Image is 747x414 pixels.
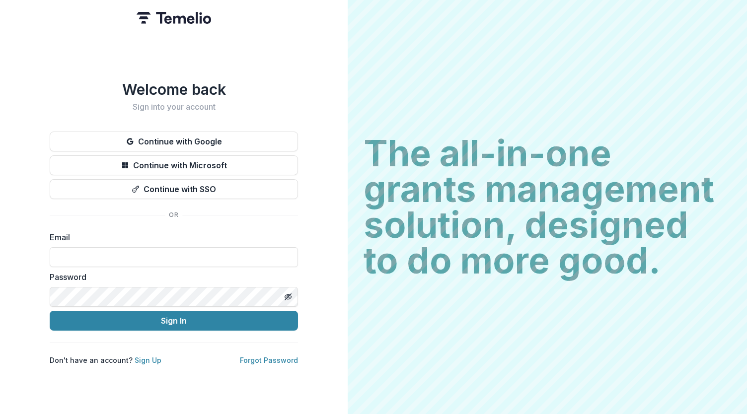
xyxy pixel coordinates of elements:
a: Forgot Password [240,356,298,364]
button: Continue with Google [50,132,298,151]
img: Temelio [137,12,211,24]
h2: Sign into your account [50,102,298,112]
p: Don't have an account? [50,355,161,365]
label: Password [50,271,292,283]
button: Sign In [50,311,298,331]
h1: Welcome back [50,80,298,98]
a: Sign Up [135,356,161,364]
label: Email [50,231,292,243]
button: Continue with Microsoft [50,155,298,175]
button: Toggle password visibility [280,289,296,305]
button: Continue with SSO [50,179,298,199]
